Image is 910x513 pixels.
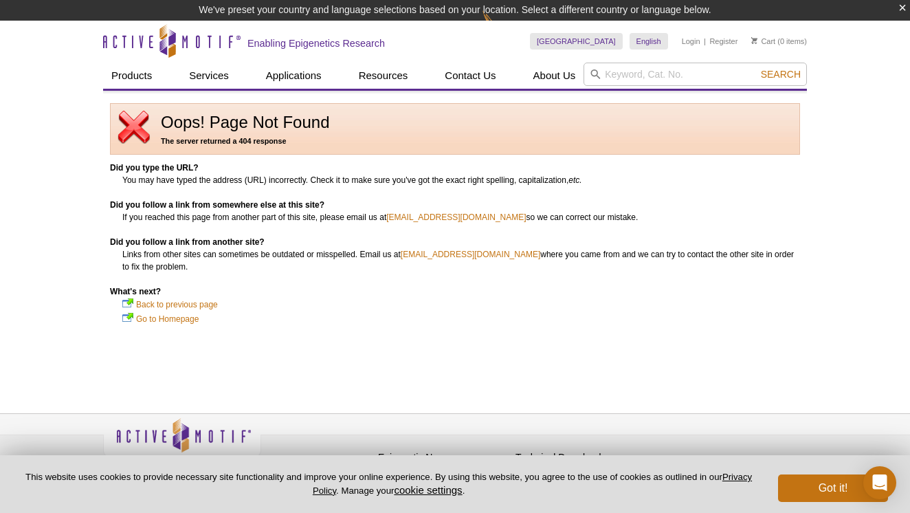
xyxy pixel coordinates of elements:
[709,36,737,46] a: Register
[313,472,752,495] a: Privacy Policy
[181,63,237,89] a: Services
[103,414,261,470] img: Active Motif,
[525,63,584,89] a: About Us
[436,63,504,89] a: Contact Us
[110,162,800,174] dt: Did you type the URL?
[122,174,800,186] dd: You may have typed the address (URL) incorrectly. Check it to make sure you've got the exact righ...
[122,211,800,223] dd: If you reached this page from another part of this site, please email us at so we can correct our...
[653,438,756,468] table: Click to Verify - This site chose Symantec SSL for secure e-commerce and confidential communicati...
[761,69,801,80] span: Search
[110,199,800,211] dt: Did you follow a link from somewhere else at this site?
[258,63,330,89] a: Applications
[751,33,807,50] li: (0 items)
[682,36,700,46] a: Login
[110,285,800,298] dt: What's next?
[118,111,151,144] img: page not found
[401,248,540,261] a: [EMAIL_ADDRESS][DOMAIN_NAME]
[757,68,805,80] button: Search
[863,466,896,499] div: Open Intercom Messenger
[118,135,792,147] h5: The server returned a 404 response
[751,36,775,46] a: Cart
[103,63,160,89] a: Products
[268,450,322,470] a: Privacy Policy
[630,33,668,50] a: English
[22,471,755,497] p: This website uses cookies to provide necessary site functionality and improve your online experie...
[530,33,623,50] a: [GEOGRAPHIC_DATA]
[110,236,800,248] dt: Did you follow a link from another site?
[482,10,519,43] img: Change Here
[778,474,888,502] button: Got it!
[247,37,385,50] h2: Enabling Epigenetics Research
[386,211,526,223] a: [EMAIL_ADDRESS][DOMAIN_NAME]
[136,298,218,312] a: Back to previous page
[122,248,800,273] dd: Links from other sites can sometimes be outdated or misspelled. Email us at where you came from a...
[378,452,509,463] h4: Epigenetic News
[394,484,462,496] button: cookie settings
[568,175,581,185] em: etc.
[704,33,706,50] li: |
[515,452,646,463] h4: Technical Downloads
[584,63,807,86] input: Keyword, Cat. No.
[351,63,417,89] a: Resources
[118,113,792,131] h1: Oops! Page Not Found
[751,37,757,44] img: Your Cart
[136,312,199,326] a: Go to Homepage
